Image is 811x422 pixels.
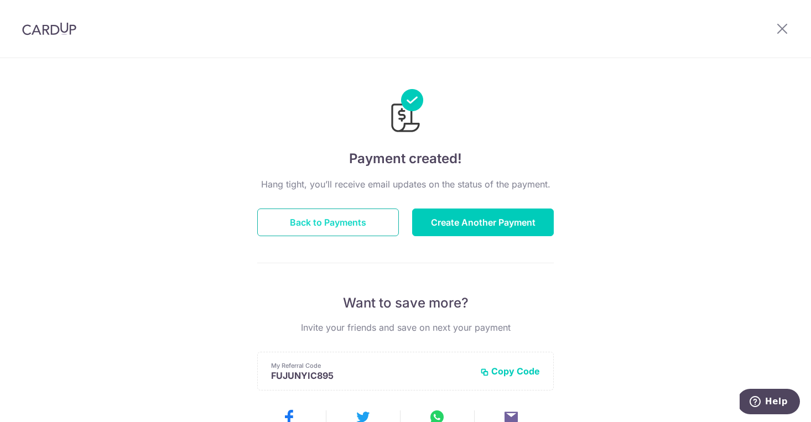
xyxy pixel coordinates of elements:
p: My Referral Code [271,361,471,370]
iframe: Opens a widget where you can find more information [740,389,800,416]
p: FUJUNYIC895 [271,370,471,381]
img: Payments [388,89,423,136]
img: CardUp [22,22,76,35]
button: Copy Code [480,366,540,377]
p: Invite your friends and save on next your payment [257,321,554,334]
h4: Payment created! [257,149,554,169]
p: Hang tight, you’ll receive email updates on the status of the payment. [257,178,554,191]
button: Back to Payments [257,209,399,236]
p: Want to save more? [257,294,554,312]
button: Create Another Payment [412,209,554,236]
